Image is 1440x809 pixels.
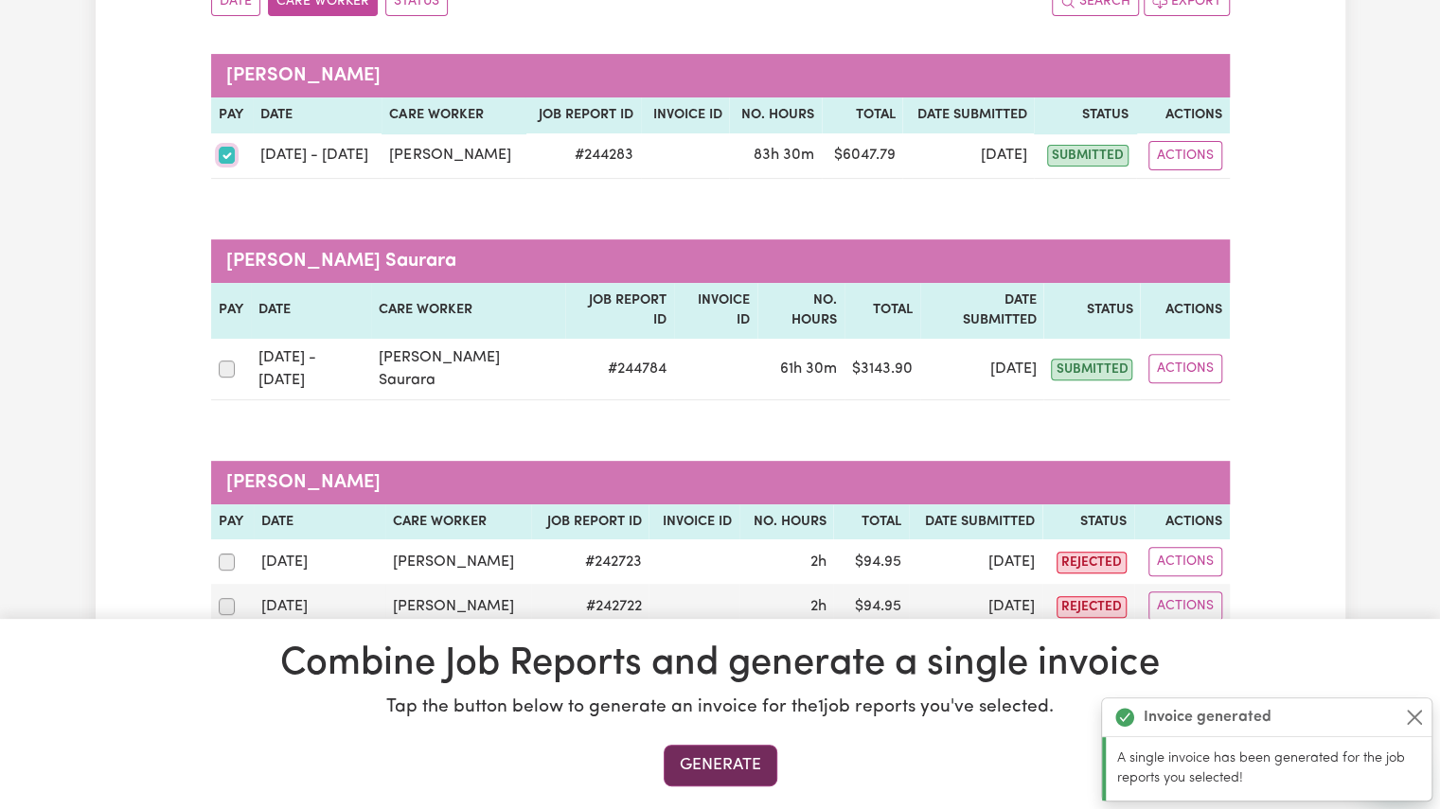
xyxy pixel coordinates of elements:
th: Status [1034,97,1135,133]
button: Generate [664,745,777,786]
strong: Invoice generated [1144,706,1271,729]
p: A single invoice has been generated for the job reports you selected! [1117,748,1420,789]
th: Invoice ID [674,283,757,339]
span: 2 hours [809,554,826,570]
button: Actions [1148,354,1222,383]
td: $ 3143.90 [844,339,920,400]
span: 2 hours [809,599,826,614]
th: No. Hours [739,504,834,540]
th: Date Submitted [902,97,1034,133]
td: [DATE] [254,539,385,584]
td: [PERSON_NAME] [385,539,531,584]
td: $ 94.95 [833,539,908,584]
th: Job Report ID [531,504,649,540]
td: [DATE] [909,584,1042,628]
td: # 244283 [525,133,641,179]
td: [PERSON_NAME] Saurara [371,339,565,400]
th: Care worker [382,97,524,133]
td: # 242723 [531,539,649,584]
th: Care worker [371,283,565,339]
button: Actions [1148,591,1222,621]
span: 61 hours 30 minutes [780,361,837,377]
th: Job Report ID [565,283,673,339]
th: Status [1043,283,1140,339]
th: Date Submitted [909,504,1042,540]
caption: [PERSON_NAME] [211,461,1230,504]
th: Total [822,97,902,133]
td: [PERSON_NAME] [385,584,531,628]
th: Invoice ID [641,97,730,133]
span: rejected [1057,596,1127,618]
h1: Combine Job Reports and generate a single invoice [23,642,1417,687]
th: Actions [1134,504,1230,540]
th: Date [251,283,371,339]
span: submitted [1047,145,1129,167]
th: No. Hours [729,97,822,133]
th: Care worker [385,504,531,540]
span: 83 hours 30 minutes [754,148,814,163]
td: [PERSON_NAME] [382,133,524,179]
td: [DATE] - [DATE] [251,339,371,400]
th: Date [253,97,382,133]
th: Pay [211,97,253,133]
span: rejected [1057,552,1127,573]
td: [DATE] - [DATE] [253,133,382,179]
span: submitted [1051,359,1132,380]
th: Total [844,283,920,339]
th: Date [254,504,385,540]
th: Actions [1140,283,1229,339]
td: # 242722 [531,584,649,628]
td: [DATE] [920,339,1043,400]
th: No. Hours [757,283,844,339]
button: Actions [1148,547,1222,576]
button: Close [1403,706,1426,729]
td: [DATE] [909,539,1042,584]
caption: [PERSON_NAME] [211,54,1230,97]
td: # 244784 [565,339,673,400]
th: Invoice ID [649,504,738,540]
button: Actions [1148,141,1222,170]
td: [DATE] [254,584,385,628]
th: Pay [211,283,251,339]
th: Status [1042,504,1133,540]
th: Total [833,504,908,540]
th: Pay [211,504,254,540]
caption: [PERSON_NAME] Saurara [211,239,1230,283]
td: $ 6047.79 [822,133,902,179]
th: Actions [1136,97,1230,133]
th: Date Submitted [920,283,1043,339]
td: [DATE] [902,133,1034,179]
p: Tap the button below to generate an invoice for the 1 job reports you've selected. [23,695,1417,722]
th: Job Report ID [525,97,641,133]
td: $ 94.95 [833,584,908,628]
